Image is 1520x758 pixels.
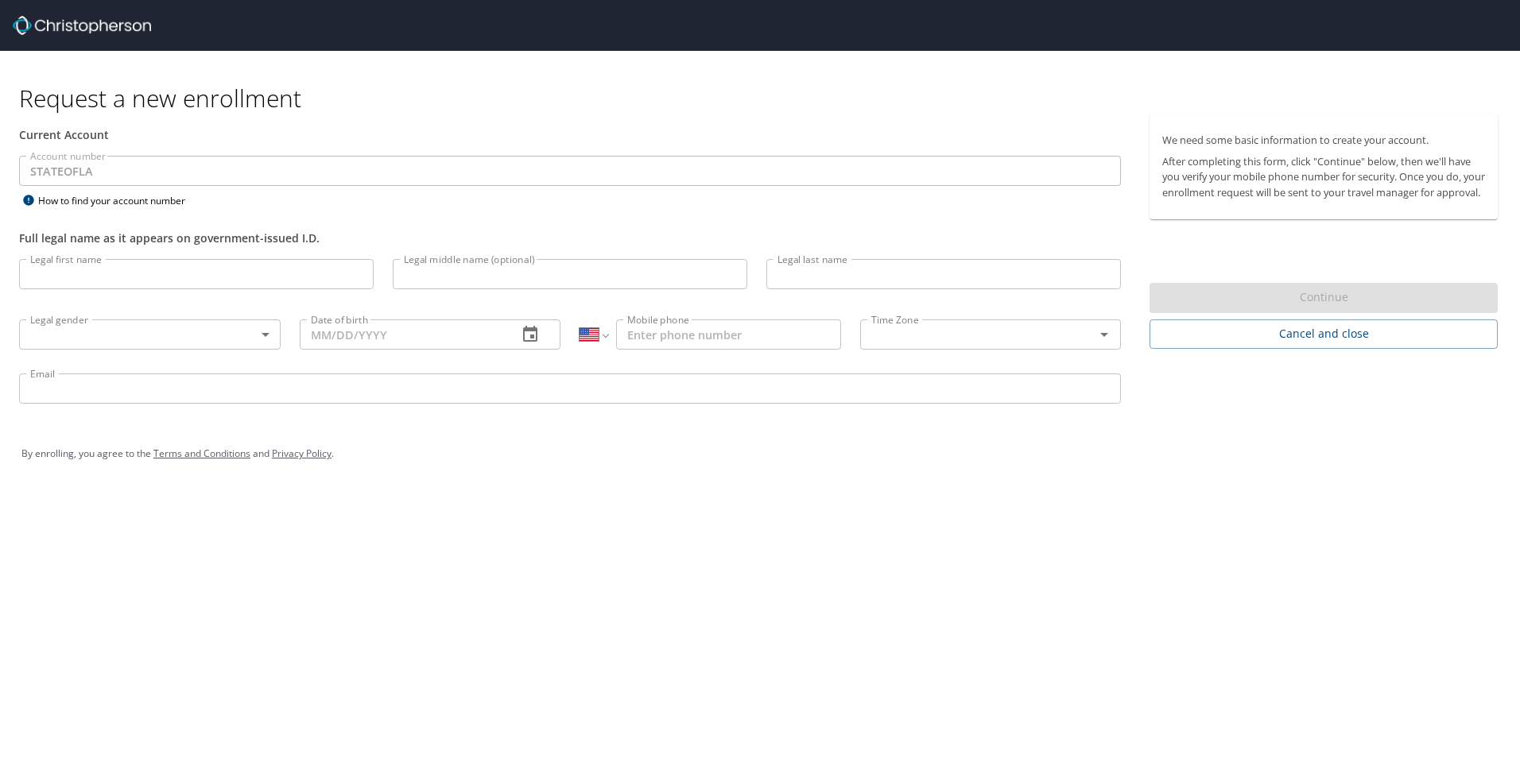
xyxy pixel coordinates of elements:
p: After completing this form, click "Continue" below, then we'll have you verify your mobile phone ... [1162,154,1485,200]
input: MM/DD/YYYY [300,319,506,350]
button: Cancel and close [1150,319,1498,349]
div: Full legal name as it appears on government-issued I.D. [19,230,1121,246]
img: cbt logo [13,16,151,35]
div: By enrolling, you agree to the and . [21,434,1499,474]
input: Enter phone number [616,319,841,350]
a: Terms and Conditions [153,447,250,460]
a: Privacy Policy [272,447,332,460]
p: We need some basic information to create your account. [1162,133,1485,148]
div: Current Account [19,126,1121,143]
div: ​ [19,319,281,350]
div: How to find your account number [19,191,218,211]
button: Open [1093,323,1115,346]
h1: Request a new enrollment [19,83,1510,114]
span: Cancel and close [1162,324,1485,344]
